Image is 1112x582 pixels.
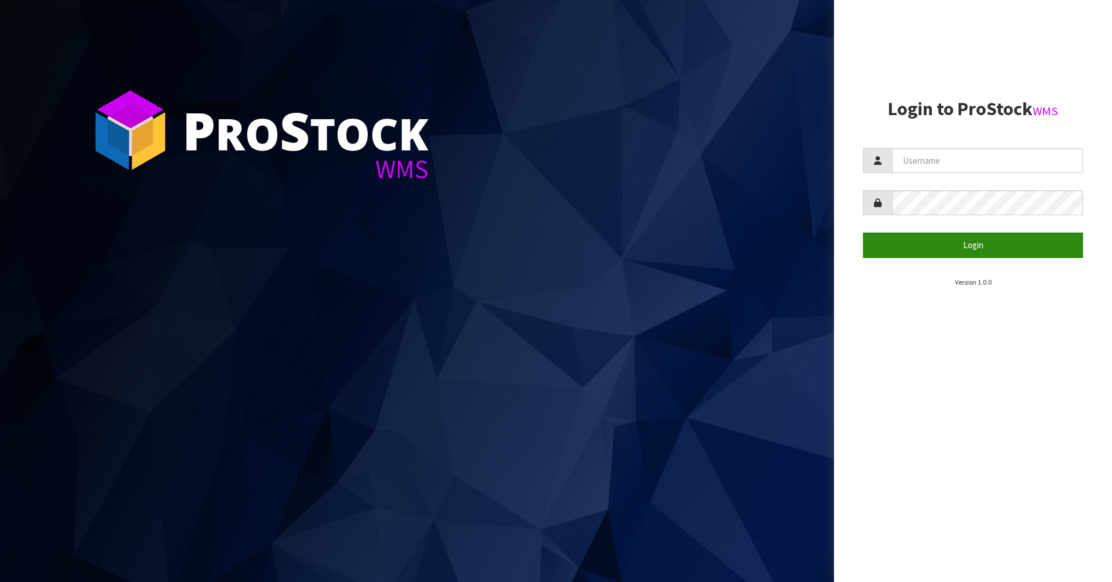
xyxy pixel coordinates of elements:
[182,156,429,182] div: WMS
[182,95,215,165] span: P
[1033,104,1058,119] small: WMS
[863,99,1083,119] h2: Login to ProStock
[182,104,429,156] div: ro tock
[280,95,310,165] span: S
[87,87,174,174] img: ProStock Cube
[863,233,1083,257] button: Login
[892,148,1083,173] input: Username
[955,278,992,286] small: Version 1.0.0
